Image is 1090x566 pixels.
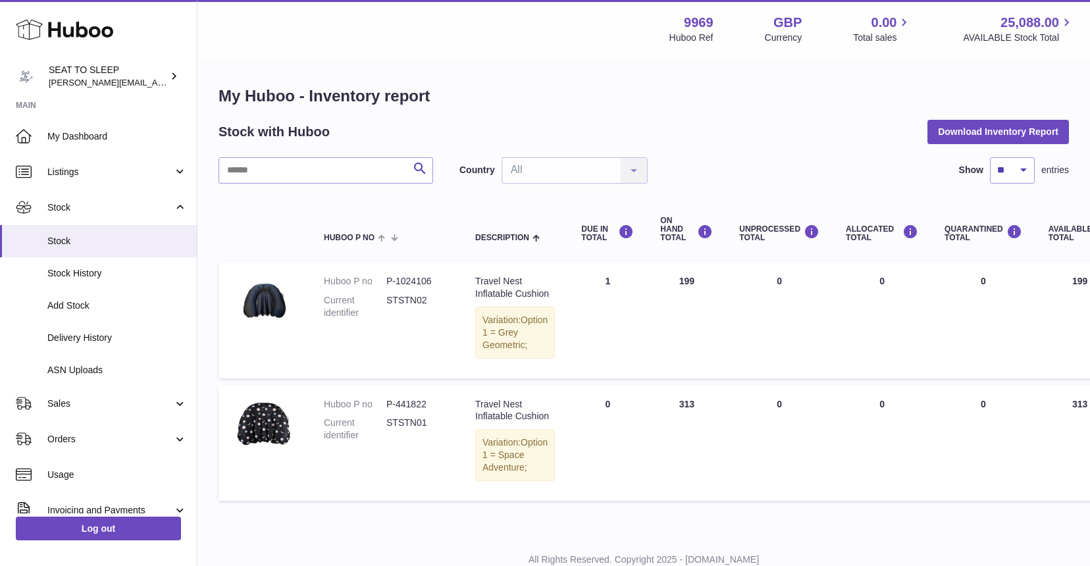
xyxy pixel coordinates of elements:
a: 0.00 Total sales [853,14,912,44]
span: Stock History [47,267,187,280]
dd: P-1024106 [386,275,449,288]
td: 0 [726,262,833,378]
div: Variation: [475,429,555,481]
span: Delivery History [47,332,187,344]
dd: P-441822 [386,398,449,411]
div: UNPROCESSED Total [739,224,819,242]
span: 0.00 [871,14,897,32]
div: ON HAND Total [660,217,713,243]
span: entries [1041,164,1069,176]
td: 1 [568,262,647,378]
span: AVAILABLE Stock Total [963,32,1074,44]
p: All Rights Reserved. Copyright 2025 - [DOMAIN_NAME] [208,553,1079,566]
strong: GBP [773,14,802,32]
span: 25,088.00 [1000,14,1059,32]
span: Total sales [853,32,912,44]
dt: Huboo P no [324,275,386,288]
img: amy@seattosleep.co.uk [16,66,36,86]
h1: My Huboo - Inventory report [219,86,1069,107]
span: Option 1 = Grey Geometric; [482,315,548,350]
span: ASN Uploads [47,364,187,376]
div: Huboo Ref [669,32,714,44]
h2: Stock with Huboo [219,123,330,141]
dd: STSTN01 [386,417,449,442]
span: Invoicing and Payments [47,504,173,517]
span: My Dashboard [47,130,187,143]
span: Usage [47,469,187,481]
div: DUE IN TOTAL [581,224,634,242]
div: Variation: [475,307,555,359]
span: Add Stock [47,299,187,312]
div: Travel Nest Inflatable Cushion [475,398,555,423]
td: 313 [647,385,726,501]
span: 0 [981,399,986,409]
img: product image [232,398,298,453]
img: product image [232,275,298,326]
dt: Huboo P no [324,398,386,411]
span: Option 1 = Space Adventure; [482,437,548,473]
div: SEAT TO SLEEP [49,64,167,89]
span: 0 [981,276,986,286]
label: Show [959,164,983,176]
div: Travel Nest Inflatable Cushion [475,275,555,300]
div: Currency [765,32,802,44]
dt: Current identifier [324,417,386,442]
div: QUARANTINED Total [945,224,1022,242]
span: Huboo P no [324,234,375,242]
span: Listings [47,166,173,178]
span: Stock [47,201,173,214]
span: Stock [47,235,187,247]
button: Download Inventory Report [927,120,1069,143]
a: 25,088.00 AVAILABLE Stock Total [963,14,1074,44]
span: Orders [47,433,173,446]
label: Country [459,164,495,176]
td: 0 [726,385,833,501]
span: Description [475,234,529,242]
dd: STSTN02 [386,294,449,319]
td: 0 [568,385,647,501]
span: [PERSON_NAME][EMAIL_ADDRESS][DOMAIN_NAME] [49,77,264,88]
strong: 9969 [684,14,714,32]
td: 0 [833,262,931,378]
div: ALLOCATED Total [846,224,918,242]
a: Log out [16,517,181,540]
td: 199 [647,262,726,378]
span: Sales [47,398,173,410]
dt: Current identifier [324,294,386,319]
td: 0 [833,385,931,501]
